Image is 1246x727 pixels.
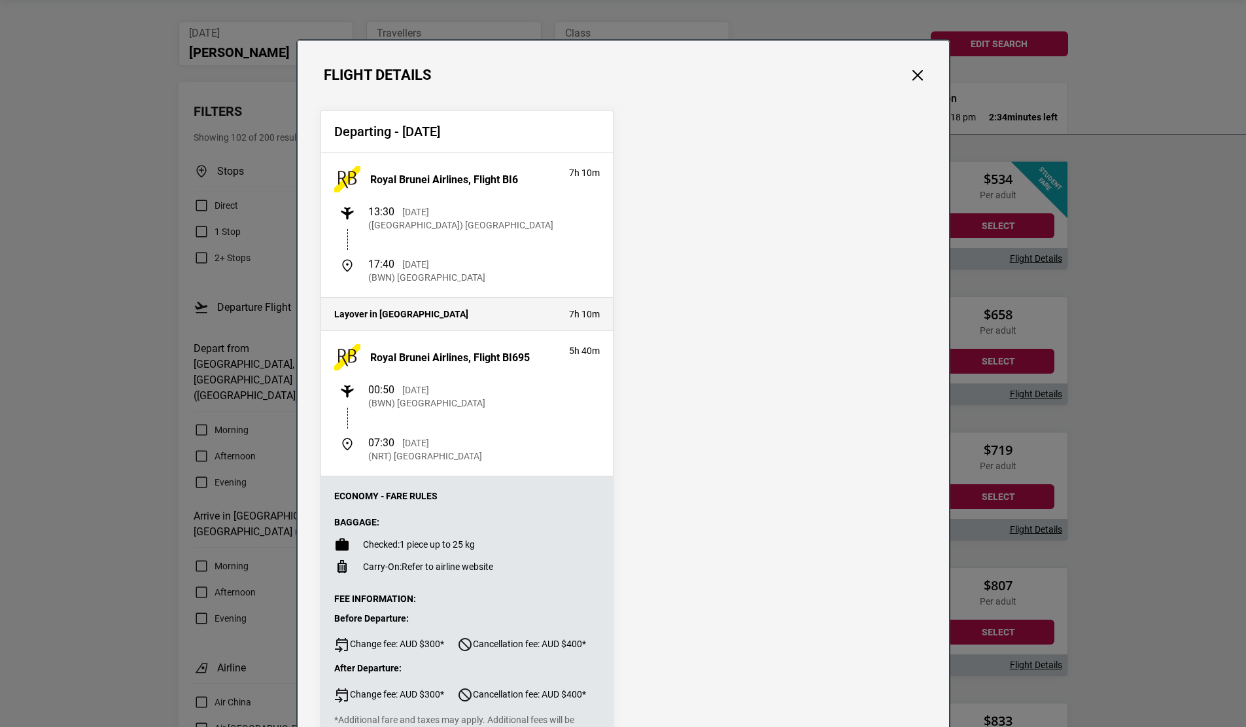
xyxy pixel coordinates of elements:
span: Checked: [363,539,400,550]
h2: Departing - [DATE] [334,124,600,139]
strong: Fee Information: [334,594,416,604]
p: 7h 10m [569,308,600,321]
p: [DATE] [402,383,429,397]
p: (NRT) [GEOGRAPHIC_DATA] [368,450,482,463]
button: Close [909,67,926,84]
p: [DATE] [402,258,429,271]
span: 13:30 [368,205,394,218]
span: 07:30 [368,436,394,449]
strong: Baggage: [334,517,379,527]
p: Economy - Fare Rules [334,489,600,503]
p: ([GEOGRAPHIC_DATA]) [GEOGRAPHIC_DATA] [368,219,553,232]
strong: After Departure: [334,663,402,673]
p: (BWN) [GEOGRAPHIC_DATA] [368,397,485,410]
p: (BWN) [GEOGRAPHIC_DATA] [368,271,485,284]
span: Cancellation fee: AUD $400* [457,637,586,652]
h1: Flight Details [324,67,432,84]
span: 17:40 [368,258,394,270]
strong: Before Departure: [334,613,409,624]
span: Change fee: AUD $300* [334,687,444,703]
p: [DATE] [402,436,429,450]
img: Royal Brunei Airlines [334,166,360,192]
p: 7h 10m [569,166,600,179]
h4: Layover in [GEOGRAPHIC_DATA] [334,309,556,320]
span: Cancellation fee: AUD $400* [457,687,586,703]
p: 5h 40m [569,344,600,357]
p: Refer to airline website [363,560,493,573]
h3: Royal Brunei Airlines, Flight BI695 [370,351,530,364]
h3: Royal Brunei Airlines, Flight BI6 [370,173,518,186]
span: Carry-On: [363,561,402,572]
p: [DATE] [402,205,429,219]
p: 1 piece up to 25 kg [363,538,475,551]
span: Change fee: AUD $300* [334,637,444,652]
span: 00:50 [368,383,394,396]
img: Royal Brunei Airlines [334,344,360,370]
